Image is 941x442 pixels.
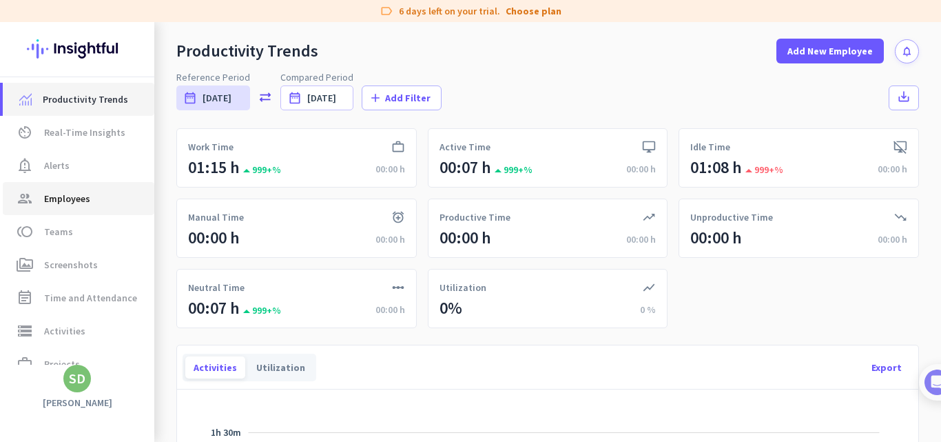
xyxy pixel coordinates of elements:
i: add [369,91,382,105]
div: 01:08 h [690,157,742,179]
i: arrow_drop_up [741,163,752,179]
div: Add employees [53,240,234,254]
span: Real-Time Insights [44,124,125,141]
i: date_range [183,91,197,105]
button: Add your employees [53,332,186,359]
div: Utilization [248,356,313,379]
i: storage [17,323,33,339]
span: Projects [44,356,80,372]
a: event_noteTime and Attendance [3,281,154,314]
span: Activities [44,323,85,339]
div: 0% [440,297,462,319]
div: 00:00 h [188,227,240,249]
i: arrow_drop_up [238,303,249,320]
div: Productivity Trends [176,41,318,61]
i: av_timer [17,124,33,141]
i: notifications [901,46,913,57]
div: 01:15 h [188,157,240,179]
div: 00:00 h [878,162,907,176]
div: 1Add employees [25,235,250,257]
div: 0 % [640,303,656,317]
i: trending_down [893,210,907,224]
span: Productive Time [440,210,510,224]
div: 00:00 h [440,227,491,249]
a: tollTeams [3,215,154,248]
div: It's time to add your employees! This is crucial since Insightful will start collecting their act... [53,263,240,321]
div: 00:00 h [626,162,656,176]
button: Help [138,345,207,401]
span: Employees [44,190,90,207]
button: Add New Employee [776,39,884,63]
i: event_note [17,290,33,306]
i: label [380,4,393,18]
span: Work Time [188,140,234,154]
span: 999+% [745,163,783,176]
span: Manual Time [188,210,244,224]
g: NaNh NaNm [211,426,241,439]
button: addAdd Filter [362,86,442,110]
span: [DATE] [307,91,336,105]
div: SD [69,372,85,385]
i: save_alt [897,90,911,103]
span: Time and Attendance [44,290,137,306]
span: Home [20,380,48,390]
div: Close [242,6,267,30]
i: work_outline [17,356,33,372]
p: 4 steps [14,181,49,196]
a: storageActivities [3,314,154,348]
a: groupEmployees [3,182,154,215]
button: Messages [69,345,138,401]
tspan: 1h 30m [211,426,241,439]
i: trending_up [642,210,656,224]
div: 00:00 h [375,232,405,246]
span: Neutral Time [188,281,245,294]
i: toll [17,223,33,240]
span: Alerts [44,157,70,174]
i: group [17,190,33,207]
span: [DATE] [203,91,231,105]
span: Add New Employee [787,44,873,58]
i: perm_media [17,257,33,273]
i: work_outlined [391,140,405,154]
span: 999+% [242,163,281,176]
i: linear_scale [391,281,405,294]
span: Idle Time [690,140,730,154]
span: sync_alt [258,90,272,104]
span: Teams [44,223,73,240]
span: Screenshots [44,257,98,273]
div: You're just a few steps away from completing the essential app setup [19,103,256,136]
span: Messages [80,380,127,390]
i: arrow_drop_up [490,163,501,179]
span: Active Time [440,140,490,154]
span: Tasks [226,380,256,390]
span: 999+% [494,163,532,176]
button: save_alt [889,86,919,110]
span: Add Filter [385,91,431,105]
i: desktop_access_disabled [893,140,907,154]
h1: Tasks [117,6,161,30]
div: 00:00 h [690,227,742,249]
div: Activities [185,356,245,379]
i: show_chart [642,281,656,294]
img: Profile image for Tamara [49,144,71,166]
i: notification_important [17,157,33,174]
span: 999+% [242,304,281,317]
div: Export [860,351,913,384]
a: perm_mediaScreenshots [3,248,154,281]
span: Unproductive Time [690,210,773,224]
a: menu-itemProductivity Trends [3,83,154,116]
div: 00:00 h [375,303,405,317]
span: Help [161,380,183,390]
div: [PERSON_NAME] from Insightful [76,148,227,162]
i: desktop_windows [642,140,656,154]
span: Productivity Trends [43,91,128,108]
button: notifications [895,39,919,63]
i: alarm_add [391,210,405,224]
i: date_range [288,91,302,105]
button: Tasks [207,345,276,401]
div: 00:00 h [375,162,405,176]
img: Insightful logo [27,22,127,76]
div: 00:00 h [626,232,656,246]
div: 00:00 h [878,232,907,246]
span: Reference Period [176,70,250,84]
